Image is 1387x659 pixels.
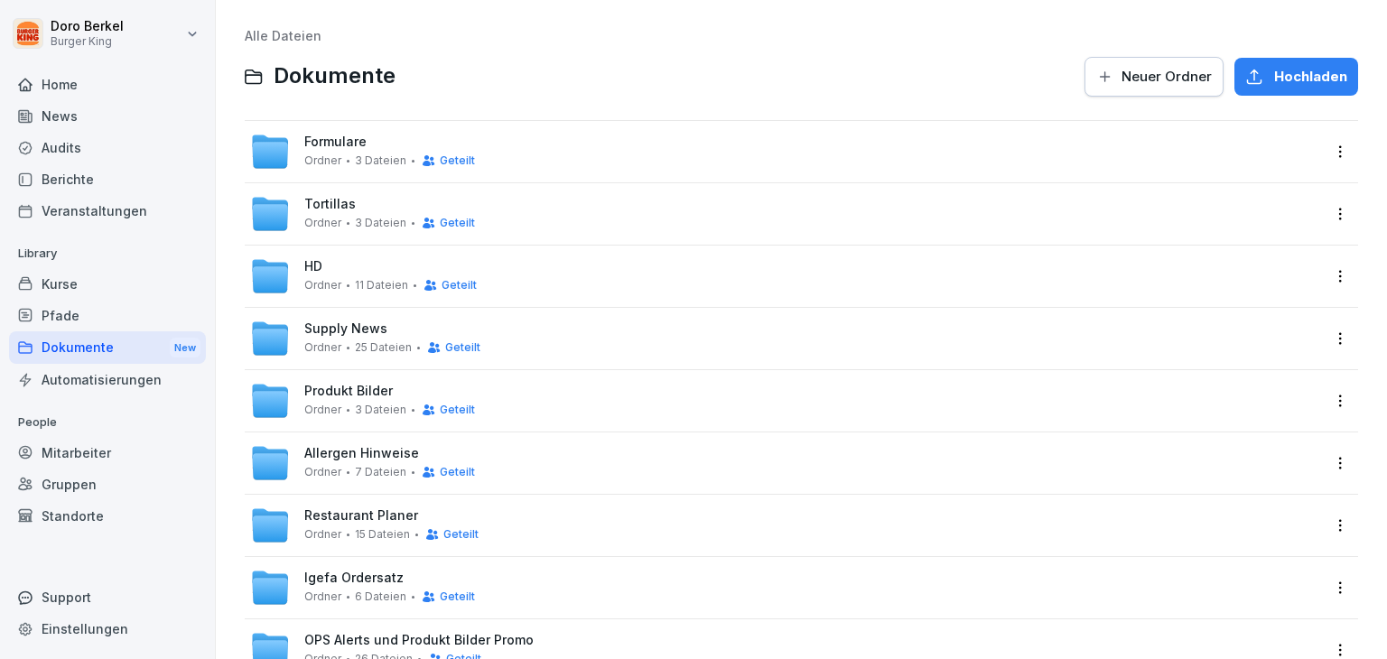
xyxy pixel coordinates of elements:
[355,404,406,416] span: 3 Dateien
[1084,57,1224,97] button: Neuer Ordner
[304,633,534,648] span: OPS Alerts und Produkt Bilder Promo
[1274,67,1347,87] span: Hochladen
[9,163,206,195] a: Berichte
[1234,58,1358,96] button: Hochladen
[304,466,341,478] span: Ordner
[304,135,367,150] span: Formulare
[440,590,475,603] span: Geteilt
[304,508,418,524] span: Restaurant Planer
[304,446,419,461] span: Allergen Hinweise
[440,217,475,229] span: Geteilt
[355,279,408,292] span: 11 Dateien
[250,319,1320,358] a: Supply NewsOrdner25 DateienGeteilt
[250,381,1320,421] a: Produkt BilderOrdner3 DateienGeteilt
[304,259,322,274] span: HD
[304,528,341,541] span: Ordner
[355,217,406,229] span: 3 Dateien
[355,341,412,354] span: 25 Dateien
[304,384,393,399] span: Produkt Bilder
[304,341,341,354] span: Ordner
[9,331,206,365] div: Dokumente
[250,194,1320,234] a: TortillasOrdner3 DateienGeteilt
[1122,67,1212,87] span: Neuer Ordner
[250,256,1320,296] a: HDOrdner11 DateienGeteilt
[9,268,206,300] a: Kurse
[170,338,200,358] div: New
[355,590,406,603] span: 6 Dateien
[245,28,321,43] a: Alle Dateien
[9,408,206,437] p: People
[250,568,1320,608] a: Igefa OrdersatzOrdner6 DateienGeteilt
[250,132,1320,172] a: FormulareOrdner3 DateienGeteilt
[304,571,404,586] span: Igefa Ordersatz
[9,331,206,365] a: DokumenteNew
[304,279,341,292] span: Ordner
[304,590,341,603] span: Ordner
[440,466,475,478] span: Geteilt
[355,154,406,167] span: 3 Dateien
[274,63,396,89] span: Dokumente
[51,35,124,48] p: Burger King
[9,100,206,132] a: News
[9,364,206,395] a: Automatisierungen
[440,404,475,416] span: Geteilt
[9,300,206,331] a: Pfade
[9,132,206,163] a: Audits
[9,437,206,469] a: Mitarbeiter
[250,506,1320,545] a: Restaurant PlanerOrdner15 DateienGeteilt
[304,321,387,337] span: Supply News
[304,154,341,167] span: Ordner
[445,341,480,354] span: Geteilt
[442,279,477,292] span: Geteilt
[9,195,206,227] a: Veranstaltungen
[51,19,124,34] p: Doro Berkel
[355,466,406,478] span: 7 Dateien
[304,197,356,212] span: Tortillas
[9,239,206,268] p: Library
[355,528,410,541] span: 15 Dateien
[9,500,206,532] a: Standorte
[9,613,206,645] a: Einstellungen
[443,528,479,541] span: Geteilt
[304,404,341,416] span: Ordner
[9,469,206,500] a: Gruppen
[250,443,1320,483] a: Allergen HinweiseOrdner7 DateienGeteilt
[9,581,206,613] div: Support
[440,154,475,167] span: Geteilt
[9,69,206,100] a: Home
[304,217,341,229] span: Ordner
